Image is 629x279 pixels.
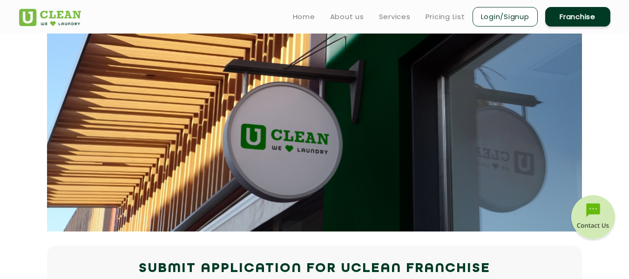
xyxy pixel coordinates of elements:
[426,11,465,22] a: Pricing List
[330,11,364,22] a: About us
[379,11,411,22] a: Services
[473,7,538,27] a: Login/Signup
[545,7,610,27] a: Franchise
[293,11,315,22] a: Home
[570,195,616,242] img: contact-btn
[19,9,81,26] img: UClean Laundry and Dry Cleaning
